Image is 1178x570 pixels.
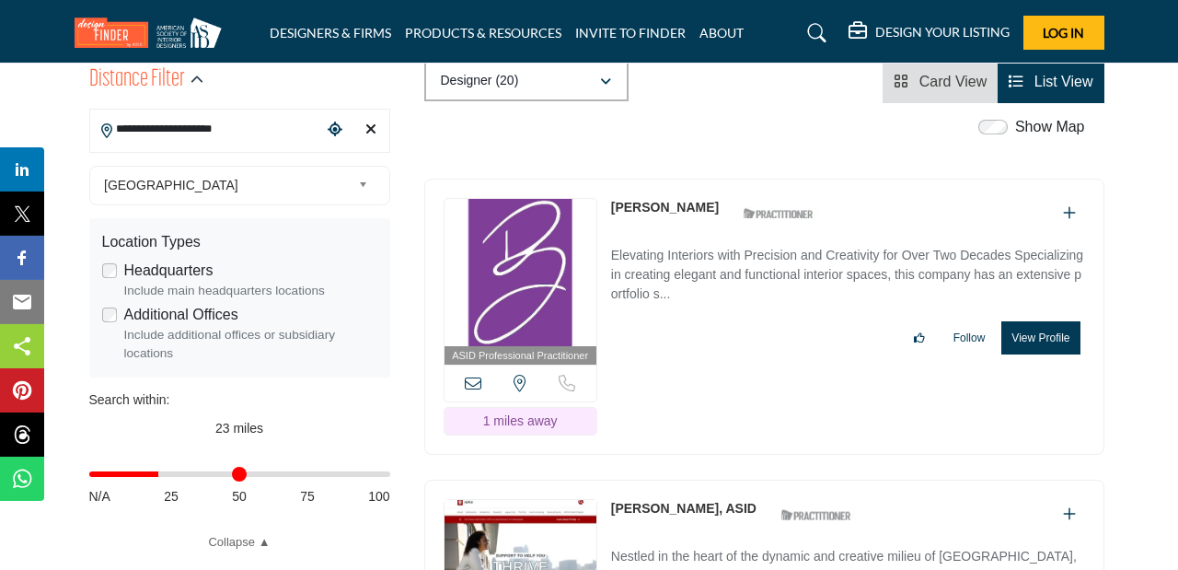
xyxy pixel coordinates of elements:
button: Designer (20) [424,61,629,101]
img: Mary Beth Archer [445,199,596,346]
button: View Profile [1001,321,1080,355]
label: Show Map [1015,116,1085,138]
a: DESIGNERS & FIRMS [270,25,391,41]
img: ASID Qualified Practitioners Badge Icon [774,504,857,527]
img: ASID Qualified Practitioners Badge Icon [736,203,819,226]
img: Site Logo [75,17,231,48]
button: Follow [941,322,998,354]
span: List View [1034,74,1093,89]
div: Location Types [102,231,377,253]
span: Log In [1043,25,1084,41]
h2: Distance Filter [89,64,185,97]
span: 1 miles away [483,413,558,428]
a: View List [1009,74,1092,89]
li: List View [998,61,1103,103]
span: 75 [300,487,315,506]
li: Card View [883,61,998,103]
button: Log In [1023,16,1104,50]
a: ASID Professional Practitioner [445,199,596,366]
span: ASID Professional Practitioner [452,348,588,364]
h5: DESIGN YOUR LISTING [875,24,1010,41]
div: Include additional offices or subsidiary locations [124,326,377,364]
a: INVITE TO FINDER [575,25,686,41]
p: Emily McLaughlin, ASID [611,499,756,518]
a: Search [790,18,838,48]
a: Elevating Interiors with Precision and Creativity for Over Two Decades Specializing in creating e... [611,235,1085,308]
input: Search Location [90,111,322,147]
span: 25 [164,487,179,506]
div: DESIGN YOUR LISTING [849,22,1010,44]
a: ABOUT [699,25,744,41]
a: View Card [894,74,987,89]
div: Clear search location [357,111,384,150]
a: Add To List [1063,506,1076,522]
label: Additional Offices [124,304,238,326]
p: Elevating Interiors with Precision and Creativity for Over Two Decades Specializing in creating e... [611,246,1085,308]
div: Search within: [89,390,390,410]
span: 50 [232,487,247,506]
a: [PERSON_NAME], ASID [611,501,756,516]
a: [PERSON_NAME] [611,200,719,215]
p: Mary Beth Archer [611,198,719,217]
a: Add To List [1063,205,1076,221]
span: N/A [89,487,110,506]
span: [GEOGRAPHIC_DATA] [104,174,351,196]
p: Designer (20) [441,72,519,90]
a: PRODUCTS & RESOURCES [405,25,561,41]
div: Include main headquarters locations [124,282,377,300]
div: Choose your current location [321,111,348,150]
span: 100 [368,487,389,506]
label: Headquarters [124,260,214,282]
a: Collapse ▲ [89,533,390,552]
button: Like listing [902,322,937,354]
span: 23 miles [215,421,263,436]
span: Card View [919,74,987,89]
